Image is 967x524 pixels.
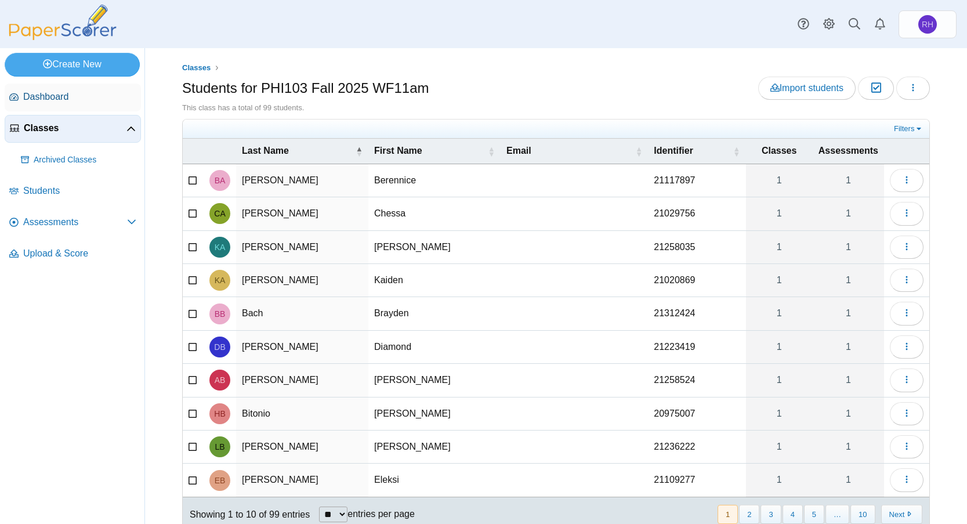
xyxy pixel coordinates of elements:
button: 10 [850,505,875,524]
button: 5 [804,505,824,524]
a: 1 [813,164,884,197]
td: 21258524 [648,364,745,397]
td: [PERSON_NAME] [368,431,501,464]
span: Assessments [818,144,878,157]
td: Bach [236,297,368,330]
span: Upload & Score [23,247,136,260]
span: Import students [770,83,843,93]
img: PaperScorer [5,5,121,40]
span: Eleksi Bolton [215,476,226,485]
span: Logan Bogardus [215,443,224,451]
td: Kaiden [368,264,501,297]
div: This class has a total of 99 students. [182,103,930,113]
a: Dashboard [5,84,141,111]
td: 21117897 [648,164,745,197]
h1: Students for PHI103 Fall 2025 WF11am [182,78,429,98]
span: Kassie Armer [215,243,226,251]
td: 21020869 [648,264,745,297]
td: [PERSON_NAME] [236,431,368,464]
td: [PERSON_NAME] [368,364,501,397]
button: 1 [718,505,738,524]
span: Email [506,144,633,157]
a: Classes [5,115,141,143]
a: 1 [746,297,813,330]
a: PaperScorer [5,32,121,42]
td: [PERSON_NAME] [236,264,368,297]
a: Students [5,178,141,205]
a: 1 [813,331,884,363]
a: 1 [746,164,813,197]
span: Kaiden Atteberry [215,276,226,284]
button: 4 [783,505,803,524]
td: [PERSON_NAME] [236,164,368,197]
button: 2 [739,505,759,524]
td: Eleksi [368,464,501,497]
span: First Name : Activate to sort [488,146,495,157]
a: 1 [813,431,884,463]
span: Hannah Bitonio [214,410,225,418]
td: Berennice [368,164,501,197]
td: 21236222 [648,431,745,464]
td: 21109277 [648,464,745,497]
a: 1 [746,264,813,297]
a: Classes [179,61,214,75]
a: 1 [813,397,884,430]
a: 1 [813,364,884,396]
td: 21029756 [648,197,745,230]
td: [PERSON_NAME] [368,397,501,431]
span: Classes [752,144,807,157]
a: 1 [746,231,813,263]
span: Students [23,185,136,197]
a: 1 [746,331,813,363]
span: Rich Holland [918,15,937,34]
a: Filters [891,123,926,135]
a: 1 [746,364,813,396]
a: Import students [758,77,856,100]
span: Identifier : Activate to sort [733,146,740,157]
nav: pagination [716,505,922,524]
a: Alerts [867,12,893,37]
span: Archived Classes [34,154,136,166]
span: Classes [24,122,126,135]
button: Next [881,505,922,524]
a: Rich Holland [899,10,957,38]
td: [PERSON_NAME] [236,231,368,264]
span: Berennice Alcantara [215,176,226,185]
a: Assessments [5,209,141,237]
span: Last Name : Activate to invert sorting [356,146,363,157]
a: 1 [813,264,884,297]
span: Email : Activate to sort [635,146,642,157]
span: Diamond Batrez [214,343,225,351]
span: … [825,505,849,524]
a: 1 [813,297,884,330]
span: Dashboard [23,91,136,103]
label: entries per page [347,509,415,519]
span: Classes [182,63,211,72]
a: Archived Classes [16,146,141,174]
td: 21258035 [648,231,745,264]
a: 1 [746,431,813,463]
a: 1 [746,197,813,230]
td: 20975007 [648,397,745,431]
a: Upload & Score [5,240,141,268]
td: Bitonio [236,397,368,431]
button: 3 [760,505,781,524]
a: 1 [813,197,884,230]
span: Brayden Bach [215,310,226,318]
span: Assessments [23,216,127,229]
span: Last Name [242,144,353,157]
td: 21223419 [648,331,745,364]
td: [PERSON_NAME] [236,331,368,364]
a: Create New [5,53,140,76]
span: Rich Holland [922,20,933,28]
td: Brayden [368,297,501,330]
a: 1 [813,464,884,496]
td: [PERSON_NAME] [236,364,368,397]
td: 21312424 [648,297,745,330]
span: Chessa Andersen [214,209,225,218]
td: [PERSON_NAME] [236,197,368,230]
a: 1 [746,464,813,496]
td: [PERSON_NAME] [368,231,501,264]
a: 1 [813,231,884,263]
td: Diamond [368,331,501,364]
